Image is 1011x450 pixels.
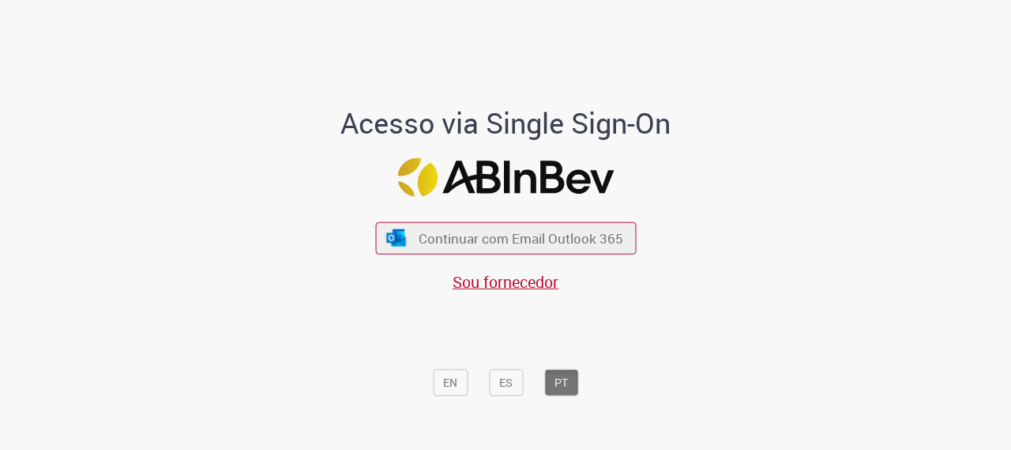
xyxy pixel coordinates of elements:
[375,222,636,255] button: ícone Azure/Microsoft 360 Continuar com Email Outlook 365
[287,108,725,139] h1: Acesso via Single Sign-On
[489,369,523,396] button: ES
[385,229,408,246] img: ícone Azure/Microsoft 360
[433,369,468,396] button: EN
[397,157,614,196] img: Logo ABInBev
[544,369,578,396] button: PT
[453,271,558,293] a: Sou fornecedor
[419,229,623,248] span: Continuar com Email Outlook 365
